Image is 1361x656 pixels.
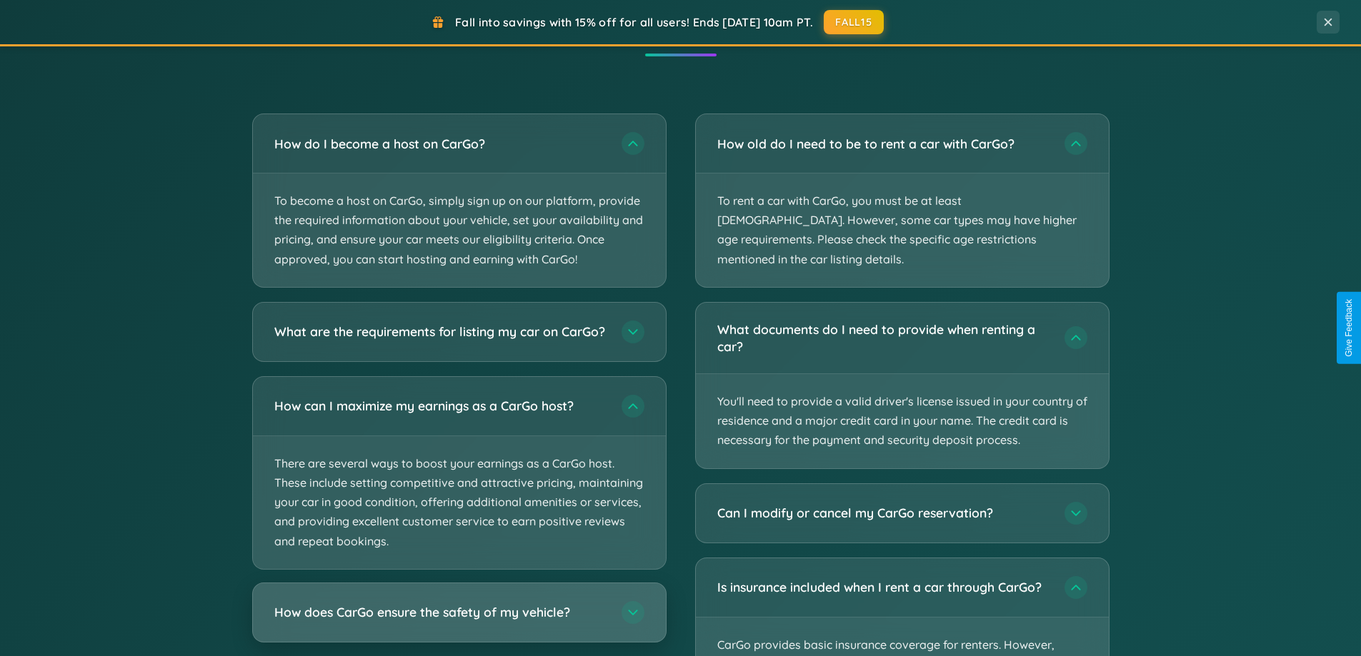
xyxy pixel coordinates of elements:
[1344,299,1354,357] div: Give Feedback
[274,135,607,153] h3: How do I become a host on CarGo?
[717,578,1050,596] h3: Is insurance included when I rent a car through CarGo?
[455,15,813,29] span: Fall into savings with 15% off for all users! Ends [DATE] 10am PT.
[253,173,666,287] p: To become a host on CarGo, simply sign up on our platform, provide the required information about...
[274,397,607,415] h3: How can I maximize my earnings as a CarGo host?
[717,135,1050,153] h3: How old do I need to be to rent a car with CarGo?
[824,10,884,34] button: FALL15
[253,436,666,569] p: There are several ways to boost your earnings as a CarGo host. These include setting competitive ...
[274,323,607,340] h3: What are the requirements for listing my car on CarGo?
[717,321,1050,355] h3: What documents do I need to provide when renting a car?
[717,504,1050,522] h3: Can I modify or cancel my CarGo reservation?
[696,374,1109,468] p: You'll need to provide a valid driver's license issued in your country of residence and a major c...
[696,173,1109,287] p: To rent a car with CarGo, you must be at least [DEMOGRAPHIC_DATA]. However, some car types may ha...
[274,603,607,621] h3: How does CarGo ensure the safety of my vehicle?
